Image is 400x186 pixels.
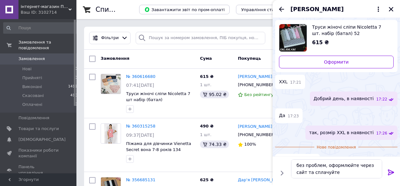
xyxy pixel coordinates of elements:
[238,56,261,61] span: Покупець
[22,75,42,81] span: Прийняті
[139,5,230,14] button: Завантажити звіт по пром-оплаті
[101,74,121,94] img: Фото товару
[238,74,272,80] a: [PERSON_NAME]
[279,79,288,85] span: XXL
[200,82,211,87] span: 1 шт.
[18,148,59,159] span: Показники роботи компанії
[70,93,77,99] span: 410
[200,132,211,137] span: 1 шт.
[200,74,214,79] span: 615 ₴
[22,102,42,107] span: Оплачені
[21,10,76,15] div: Ваш ID: 3102714
[236,5,295,14] button: Управління статусами
[144,7,225,12] span: Завантажити звіт по пром-оплаті
[314,145,359,150] span: Нове повідомлення
[75,66,77,72] span: 0
[75,75,77,81] span: 0
[18,164,59,176] span: Панель управління
[376,131,387,136] span: 17:26 12.09.2025
[278,5,285,13] button: Назад
[279,24,394,52] a: Переглянути товар
[126,74,155,79] a: № 360616680
[279,56,394,68] a: Оформити
[288,114,299,119] span: 17:23 12.09.2025
[244,142,256,147] span: 100%
[200,141,229,148] div: 74.33 ₴
[22,93,44,99] span: Скасовані
[101,123,121,144] a: Фото товару
[279,24,307,52] img: 5804037065_w640_h640_trusy-zhenskie-slipy.jpg
[22,84,42,90] span: Виконані
[96,6,160,13] h1: Список замовлень
[244,92,274,97] span: Без рейтингу
[68,84,77,90] span: 1415
[238,124,272,130] a: [PERSON_NAME]
[238,177,283,183] a: Дар'я [PERSON_NAME]
[200,177,214,182] span: 625 ₴
[101,56,129,61] span: Замовлення
[126,177,155,182] a: № 356685131
[3,22,78,34] input: Пошук
[200,91,229,98] div: 95.02 ₴
[21,4,68,10] span: інтернет-магазин Піжам-КА
[75,102,77,107] span: 0
[126,91,190,102] a: Труси жіночі сліпи Nicoletta 7 шт набір (батал)
[126,124,155,128] a: № 360315258
[279,112,285,119] span: Да
[101,35,119,41] span: Фільтри
[200,124,214,128] span: 490 ₴
[104,124,118,143] img: Фото товару
[241,7,290,12] span: Управління статусами
[18,56,45,62] span: Замовлення
[387,5,395,13] button: Закрити
[126,141,191,152] a: Піжама для дівчинки Vienetta Secret вона 7-8 років 134
[237,81,277,89] div: [PHONE_NUMBER]
[314,95,374,102] span: Добрий день, в наявності
[291,159,382,178] textarea: без проблем, оформлюйте через сайт та сплачуйте
[200,56,212,61] span: Cума
[126,133,154,138] span: 09:37[DATE]
[126,83,154,88] span: 07:41[DATE]
[18,126,59,132] span: Товари та послуги
[18,39,76,51] span: Замовлення та повідомлення
[309,129,374,136] span: так, розмір XXL в наявності
[290,5,382,13] button: [PERSON_NAME]
[18,137,66,142] span: [DEMOGRAPHIC_DATA]
[376,97,387,102] span: 17:22 12.09.2025
[22,66,32,72] span: Нові
[290,5,344,13] span: [PERSON_NAME]
[278,169,286,177] button: Показати кнопки
[312,39,329,45] span: 615 ₴
[136,32,265,44] input: Пошук за номером замовлення, ПІБ покупця, номером телефону, Email, номером накладної
[237,131,277,139] div: [PHONE_NUMBER]
[290,80,301,85] span: 17:21 12.09.2025
[18,115,49,121] span: Повідомлення
[312,24,389,37] span: Труси жіночі сліпи Nicoletta 7 шт. набір (батал) 52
